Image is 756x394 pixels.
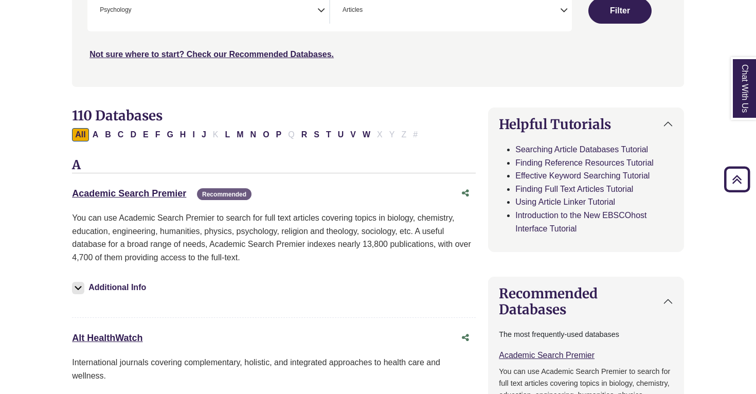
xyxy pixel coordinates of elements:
button: Filter Results U [335,128,347,141]
div: Alpha-list to filter by first letter of database name [72,130,422,138]
textarea: Search [365,7,369,15]
span: Psychology [100,5,131,15]
textarea: Search [134,7,138,15]
button: Share this database [455,328,476,348]
button: Filter Results T [323,128,334,141]
li: Psychology [96,5,131,15]
button: Filter Results I [189,128,197,141]
button: Filter Results C [115,128,127,141]
button: Filter Results B [102,128,114,141]
button: Filter Results N [247,128,260,141]
button: Filter Results R [298,128,311,141]
a: Academic Search Premier [499,351,595,360]
button: Filter Results J [199,128,209,141]
a: Effective Keyword Searching Tutorial [515,171,650,180]
p: The most frequently-used databases [499,329,673,341]
span: 110 Databases [72,107,163,124]
button: Recommended Databases [489,277,683,326]
a: Finding Full Text Articles Tutorial [515,185,633,193]
a: Alt HealthWatch [72,333,142,343]
span: Articles [343,5,363,15]
button: All [72,128,88,141]
a: Searching Article Databases Tutorial [515,145,648,154]
button: Filter Results S [311,128,322,141]
button: Filter Results P [273,128,285,141]
a: Using Article Linker Tutorial [515,198,615,206]
button: Filter Results W [359,128,373,141]
a: Back to Top [721,172,753,186]
li: Articles [338,5,363,15]
a: Not sure where to start? Check our Recommended Databases. [89,50,334,59]
button: Additional Info [72,280,149,295]
h3: A [72,158,476,173]
a: Introduction to the New EBSCOhost Interface Tutorial [515,211,646,233]
button: Filter Results O [260,128,272,141]
p: International journals covering complementary, holistic, and integrated approaches to health care... [72,356,476,382]
a: Academic Search Premier [72,188,186,199]
p: You can use Academic Search Premier to search for full text articles covering topics in biology, ... [72,211,476,264]
button: Filter Results V [347,128,359,141]
span: Recommended [197,188,251,200]
button: Filter Results H [177,128,189,141]
button: Filter Results F [152,128,164,141]
button: Filter Results A [89,128,102,141]
button: Helpful Tutorials [489,108,683,140]
button: Share this database [455,184,476,203]
button: Filter Results M [233,128,246,141]
button: Filter Results E [140,128,152,141]
button: Filter Results G [164,128,176,141]
a: Finding Reference Resources Tutorial [515,158,654,167]
button: Filter Results D [127,128,139,141]
button: Filter Results L [222,128,233,141]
